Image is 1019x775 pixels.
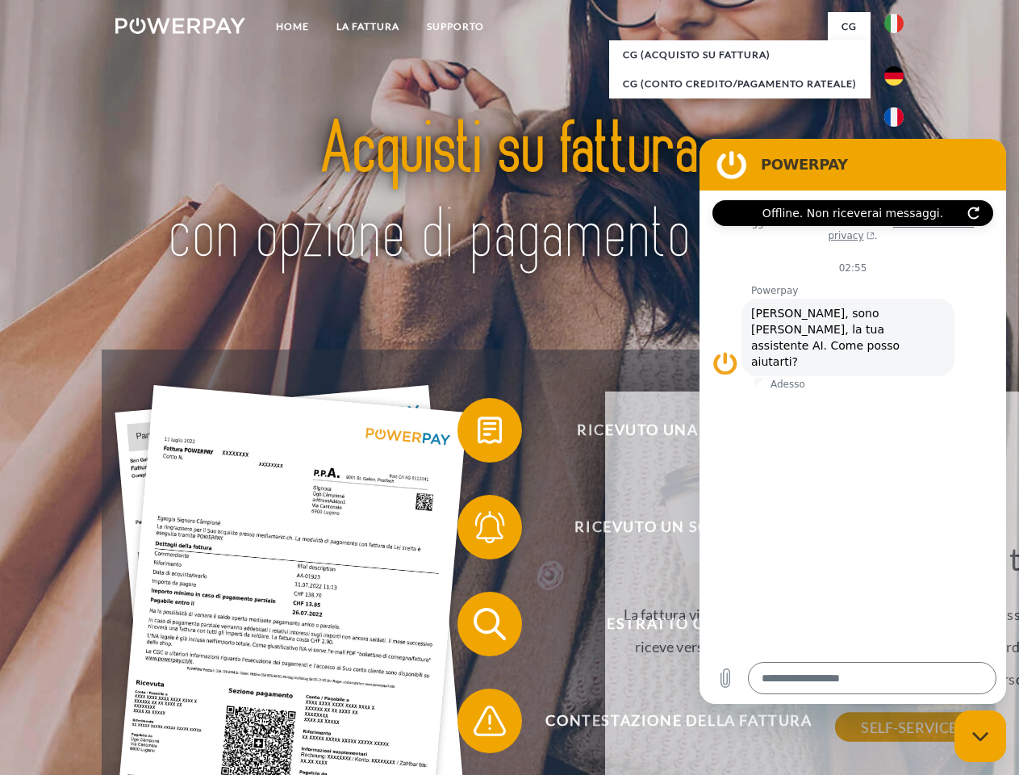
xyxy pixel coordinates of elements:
[954,710,1006,762] iframe: Pulsante per aprire la finestra di messaggistica, conversazione in corso
[835,713,983,742] a: SELF-SERVICE
[470,701,510,741] img: qb_warning.svg
[609,40,871,69] a: CG (Acquisto su fattura)
[470,507,510,547] img: qb_bell.svg
[884,14,904,33] img: it
[323,12,413,41] a: LA FATTURA
[470,604,510,644] img: qb_search.svg
[457,689,877,753] button: Contestazione della fattura
[115,18,245,34] img: logo-powerpay-white.svg
[884,107,904,127] img: fr
[154,77,865,309] img: title-powerpay_it.svg
[700,139,1006,704] iframe: Finestra di messaggistica
[609,69,871,98] a: CG (Conto Credito/Pagamento rateale)
[457,592,877,656] button: Estratto conto
[457,398,877,463] button: Ricevuto una fattura?
[828,12,871,41] a: CG
[413,12,498,41] a: Supporto
[470,410,510,450] img: qb_bill.svg
[884,66,904,86] img: de
[457,495,877,559] button: Ricevuto un sollecito?
[262,12,323,41] a: Home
